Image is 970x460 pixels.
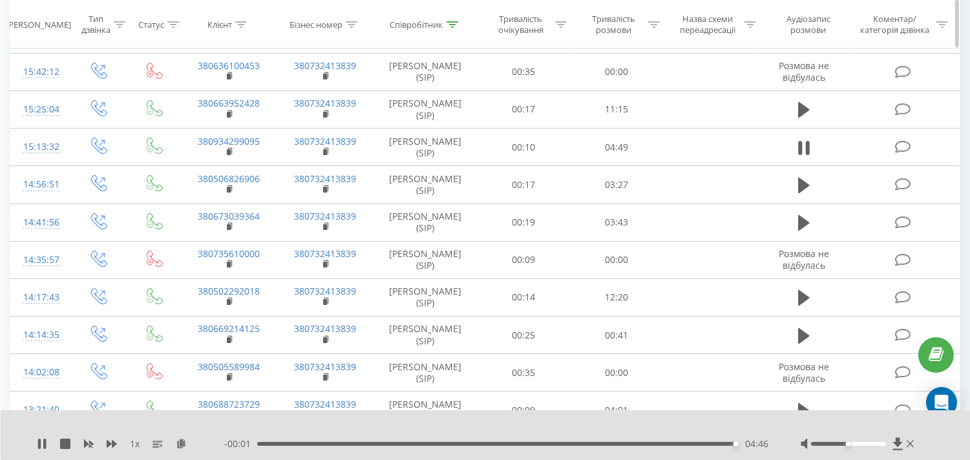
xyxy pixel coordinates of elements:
[23,360,56,385] div: 14:02:08
[570,204,663,241] td: 03:43
[570,278,663,316] td: 12:20
[294,322,356,335] a: 380732413839
[478,241,571,278] td: 00:09
[198,210,260,222] a: 380673039364
[23,322,56,348] div: 14:14:35
[478,204,571,241] td: 00:19
[294,172,356,185] a: 380732413839
[478,317,571,354] td: 00:25
[745,437,768,450] span: 04:46
[582,14,645,36] div: Тривалість розмови
[23,285,56,310] div: 14:17:43
[374,392,478,429] td: [PERSON_NAME] (SIP)
[294,398,356,410] a: 380732413839
[478,392,571,429] td: 00:09
[489,14,553,36] div: Тривалість очікування
[478,278,571,316] td: 00:14
[570,90,663,128] td: 11:15
[198,398,260,410] a: 380688723729
[478,53,571,90] td: 00:35
[926,387,957,418] div: Open Intercom Messenger
[478,129,571,166] td: 00:10
[23,210,56,235] div: 14:41:56
[294,247,356,260] a: 380732413839
[130,437,140,450] span: 1 x
[294,210,356,222] a: 380732413839
[374,354,478,392] td: [PERSON_NAME] (SIP)
[23,97,56,122] div: 15:25:04
[570,166,663,204] td: 03:27
[374,204,478,241] td: [PERSON_NAME] (SIP)
[374,241,478,278] td: [PERSON_NAME] (SIP)
[207,19,232,30] div: Клієнт
[294,285,356,297] a: 380732413839
[374,90,478,128] td: [PERSON_NAME] (SIP)
[771,14,845,36] div: Аудіозапис розмови
[374,317,478,354] td: [PERSON_NAME] (SIP)
[224,437,257,450] span: - 00:01
[478,90,571,128] td: 00:17
[198,59,260,72] a: 380636100453
[81,14,111,36] div: Тип дзвінка
[858,14,933,36] div: Коментар/категорія дзвінка
[478,354,571,392] td: 00:35
[23,247,56,273] div: 14:35:57
[374,166,478,204] td: [PERSON_NAME] (SIP)
[198,135,260,147] a: 380934299095
[779,247,829,271] span: Розмова не відбулась
[23,397,56,423] div: 13:21:40
[570,354,663,392] td: 00:00
[198,322,260,335] a: 380669214125
[198,247,260,260] a: 380735610000
[294,59,356,72] a: 380732413839
[294,135,356,147] a: 380732413839
[23,59,56,85] div: 15:42:12
[570,129,663,166] td: 04:49
[779,59,829,83] span: Розмова не відбулась
[779,361,829,384] span: Розмова не відбулась
[138,19,164,30] div: Статус
[570,53,663,90] td: 00:00
[198,285,260,297] a: 380502292018
[6,19,71,30] div: [PERSON_NAME]
[390,19,443,30] div: Співробітник
[570,317,663,354] td: 00:41
[675,14,741,36] div: Назва схеми переадресації
[198,172,260,185] a: 380506826906
[570,241,663,278] td: 00:00
[198,361,260,373] a: 380505589984
[570,392,663,429] td: 04:01
[478,166,571,204] td: 00:17
[198,97,260,109] a: 380663952428
[374,129,478,166] td: [PERSON_NAME] (SIP)
[846,441,851,446] div: Accessibility label
[294,361,356,373] a: 380732413839
[733,441,739,446] div: Accessibility label
[23,134,56,160] div: 15:13:32
[294,97,356,109] a: 380732413839
[290,19,343,30] div: Бізнес номер
[23,172,56,197] div: 14:56:51
[374,53,478,90] td: [PERSON_NAME] (SIP)
[374,278,478,316] td: [PERSON_NAME] (SIP)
